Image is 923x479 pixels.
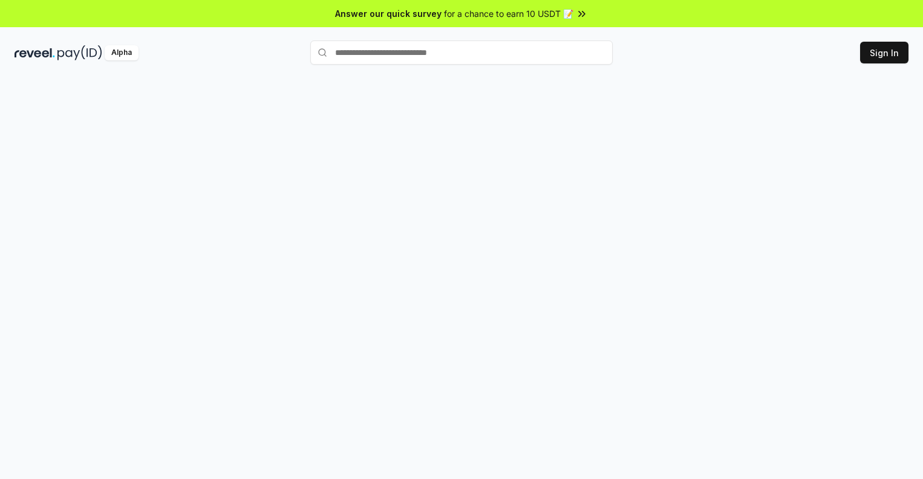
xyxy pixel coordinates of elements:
[15,45,55,60] img: reveel_dark
[860,42,908,63] button: Sign In
[444,7,573,20] span: for a chance to earn 10 USDT 📝
[57,45,102,60] img: pay_id
[335,7,442,20] span: Answer our quick survey
[105,45,139,60] div: Alpha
